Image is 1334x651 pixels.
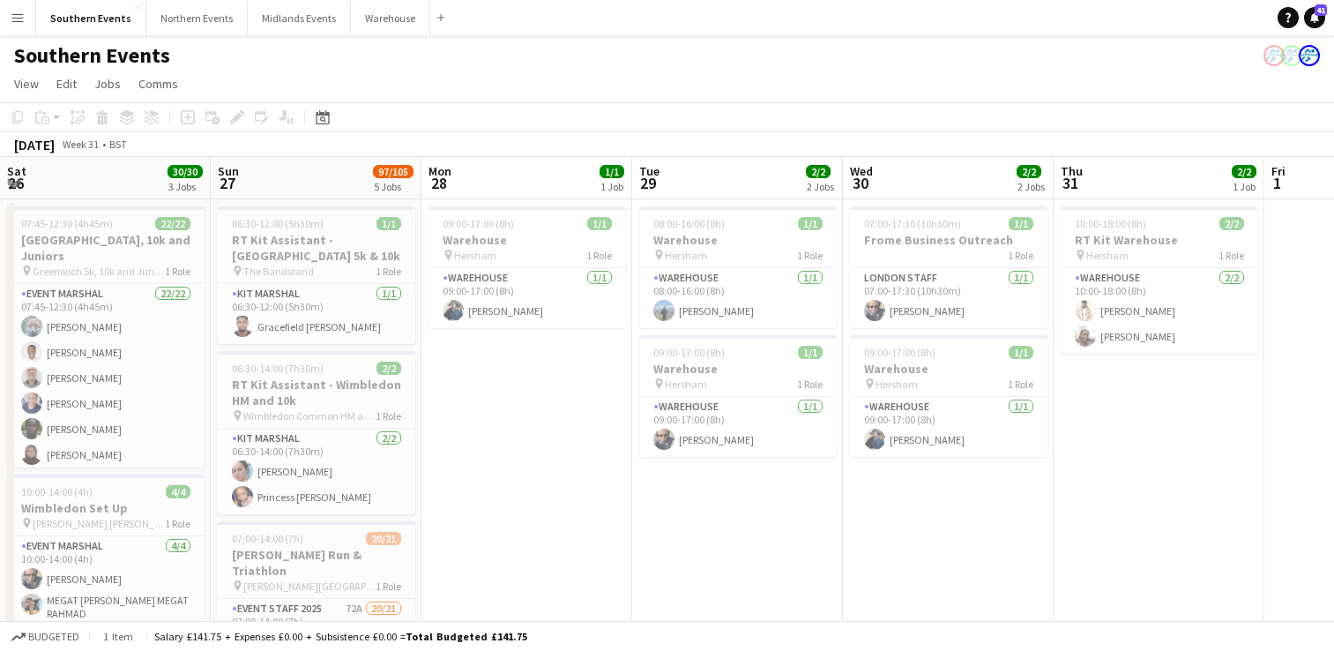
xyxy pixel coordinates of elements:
[1061,163,1083,179] span: Thu
[876,378,918,391] span: Hersham
[1218,249,1244,262] span: 1 Role
[376,409,401,423] span: 1 Role
[146,1,248,35] button: Northern Events
[21,217,113,230] span: 07:45-12:30 (4h45m)
[1086,249,1129,262] span: Hersham
[14,76,39,92] span: View
[653,346,725,359] span: 09:00-17:00 (8h)
[1299,45,1320,66] app-user-avatar: RunThrough Events
[49,72,84,95] a: Edit
[154,630,527,643] div: Salary £141.75 + Expenses £0.00 + Subsistence £0.00 =
[232,362,324,375] span: 06:30-14:00 (7h30m)
[850,163,873,179] span: Wed
[58,138,102,151] span: Week 31
[1061,268,1258,354] app-card-role: Warehouse2/210:00-18:00 (8h)[PERSON_NAME][PERSON_NAME]
[1008,249,1033,262] span: 1 Role
[87,72,128,95] a: Jobs
[14,136,55,153] div: [DATE]
[155,217,190,230] span: 22/22
[218,429,415,514] app-card-role: Kit Marshal2/206:30-14:00 (7h30m)[PERSON_NAME]Princess [PERSON_NAME]
[218,232,415,264] h3: RT Kit Assistant - [GEOGRAPHIC_DATA] 5k & 10k
[7,500,205,516] h3: Wimbledon Set Up
[218,377,415,408] h3: RT Kit Assistant - Wimbledon HM and 10k
[864,217,961,230] span: 07:00-17:30 (10h30m)
[14,42,170,69] h1: Southern Events
[4,173,26,193] span: 26
[1009,217,1033,230] span: 1/1
[639,206,837,328] app-job-card: 08:00-16:00 (8h)1/1Warehouse Hersham1 RoleWarehouse1/108:00-16:00 (8h)[PERSON_NAME]
[373,165,414,178] span: 97/105
[33,265,165,278] span: Greenwich 5k, 10k and Juniors
[1219,217,1244,230] span: 2/2
[232,532,303,545] span: 07:00-14:00 (7h)
[798,346,823,359] span: 1/1
[218,351,415,514] div: 06:30-14:00 (7h30m)2/2RT Kit Assistant - Wimbledon HM and 10k Wimbledon Common HM and 10k1 RoleKi...
[443,217,514,230] span: 09:00-17:00 (8h)
[806,165,831,178] span: 2/2
[637,173,660,193] span: 29
[165,517,190,530] span: 1 Role
[850,268,1047,328] app-card-role: London Staff1/107:00-17:30 (10h30m)[PERSON_NAME]
[454,249,496,262] span: Hersham
[850,232,1047,248] h3: Frome Business Outreach
[1269,173,1286,193] span: 1
[429,232,626,248] h3: Warehouse
[1271,163,1286,179] span: Fri
[168,180,202,193] div: 3 Jobs
[33,517,165,530] span: [PERSON_NAME] [PERSON_NAME] Playing Fields
[109,138,127,151] div: BST
[639,397,837,457] app-card-role: Warehouse1/109:00-17:00 (8h)[PERSON_NAME]
[665,378,707,391] span: Hersham
[243,580,376,593] span: [PERSON_NAME][GEOGRAPHIC_DATA]
[847,173,873,193] span: 30
[248,1,351,35] button: Midlands Events
[1281,45,1302,66] app-user-avatar: RunThrough Events
[21,485,93,498] span: 10:00-14:00 (4h)
[376,580,401,593] span: 1 Role
[376,217,401,230] span: 1/1
[807,180,834,193] div: 2 Jobs
[1075,217,1146,230] span: 10:00-18:00 (8h)
[218,163,239,179] span: Sun
[797,249,823,262] span: 1 Role
[97,630,139,643] span: 1 item
[1008,378,1033,391] span: 1 Role
[218,206,415,344] app-job-card: 06:30-12:00 (5h30m)1/1RT Kit Assistant - [GEOGRAPHIC_DATA] 5k & 10k The Bandstand1 RoleKit Marsha...
[429,268,626,328] app-card-role: Warehouse1/109:00-17:00 (8h)[PERSON_NAME]
[165,265,190,278] span: 1 Role
[1061,232,1258,248] h3: RT Kit Warehouse
[7,72,46,95] a: View
[376,265,401,278] span: 1 Role
[1009,346,1033,359] span: 1/1
[850,335,1047,457] app-job-card: 09:00-17:00 (8h)1/1Warehouse Hersham1 RoleWarehouse1/109:00-17:00 (8h)[PERSON_NAME]
[7,163,26,179] span: Sat
[351,1,430,35] button: Warehouse
[1017,165,1041,178] span: 2/2
[850,397,1047,457] app-card-role: Warehouse1/109:00-17:00 (8h)[PERSON_NAME]
[1304,7,1325,28] a: 41
[1315,4,1327,16] span: 41
[1263,45,1285,66] app-user-avatar: RunThrough Events
[653,217,725,230] span: 08:00-16:00 (8h)
[7,206,205,468] div: 07:45-12:30 (4h45m)22/22[GEOGRAPHIC_DATA], 10k and Juniors Greenwich 5k, 10k and Juniors1 RoleEve...
[94,76,121,92] span: Jobs
[639,335,837,457] app-job-card: 09:00-17:00 (8h)1/1Warehouse Hersham1 RoleWarehouse1/109:00-17:00 (8h)[PERSON_NAME]
[586,249,612,262] span: 1 Role
[665,249,707,262] span: Hersham
[1058,173,1083,193] span: 31
[1061,206,1258,354] app-job-card: 10:00-18:00 (8h)2/2RT Kit Warehouse Hersham1 RoleWarehouse2/210:00-18:00 (8h)[PERSON_NAME][PERSON...
[406,630,527,643] span: Total Budgeted £141.75
[864,346,935,359] span: 09:00-17:00 (8h)
[131,72,185,95] a: Comms
[429,206,626,328] div: 09:00-17:00 (8h)1/1Warehouse Hersham1 RoleWarehouse1/109:00-17:00 (8h)[PERSON_NAME]
[232,217,324,230] span: 06:30-12:00 (5h30m)
[600,165,624,178] span: 1/1
[1017,180,1045,193] div: 2 Jobs
[600,180,623,193] div: 1 Job
[639,232,837,248] h3: Warehouse
[1233,180,1256,193] div: 1 Job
